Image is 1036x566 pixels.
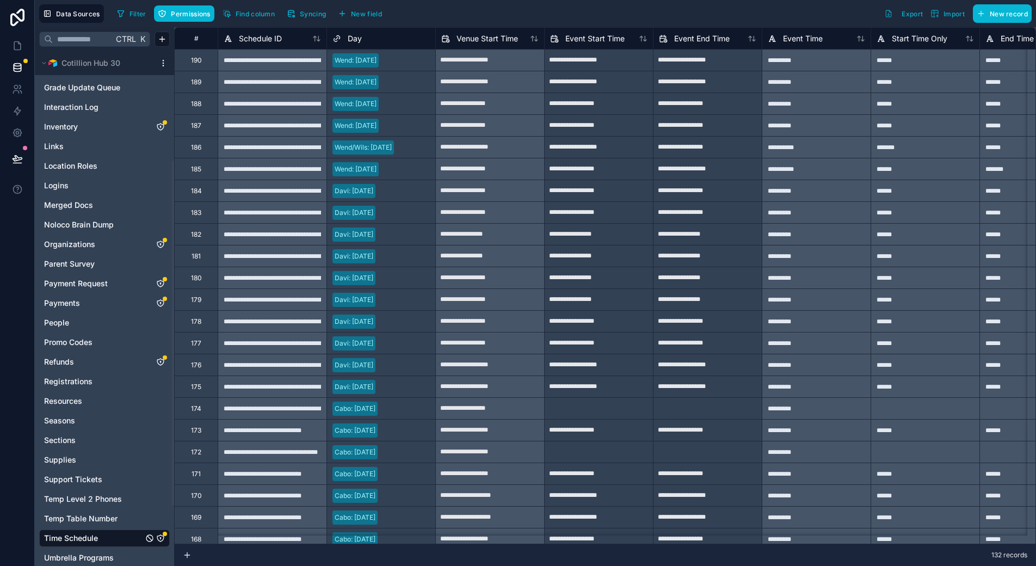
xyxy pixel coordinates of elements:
[191,383,201,391] div: 175
[335,469,375,479] div: Cabo: [DATE]
[44,161,143,171] a: Location Roles
[44,180,143,191] a: Logins
[191,361,201,370] div: 176
[191,296,201,304] div: 179
[191,404,201,413] div: 174
[44,82,143,93] a: Grade Update Queue
[335,208,373,218] div: Davi: [DATE]
[44,298,80,309] span: Payments
[44,533,98,544] span: Time Schedule
[39,451,170,469] div: Supplies
[39,373,170,390] div: Registrations
[239,33,282,44] span: Schedule ID
[44,376,143,387] a: Registrations
[927,4,969,23] button: Import
[44,298,143,309] a: Payments
[335,491,375,501] div: Cabo: [DATE]
[191,274,202,282] div: 180
[44,396,82,407] span: Resources
[191,56,202,65] div: 190
[191,208,201,217] div: 183
[129,10,146,18] span: Filter
[191,121,201,130] div: 187
[335,77,377,87] div: Wend: [DATE]
[351,10,382,18] span: New field
[44,396,143,407] a: Resources
[44,533,143,544] a: Time Schedule
[192,252,201,261] div: 181
[39,392,170,410] div: Resources
[300,10,326,18] span: Syncing
[154,5,218,22] a: Permissions
[39,471,170,488] div: Support Tickets
[44,239,143,250] a: Organizations
[335,164,377,174] div: Wend: [DATE]
[335,251,373,261] div: Davi: [DATE]
[348,33,362,44] span: Day
[44,494,143,505] a: Temp Level 2 Phones
[39,118,170,136] div: Inventory
[44,415,75,426] span: Seasons
[191,187,202,195] div: 184
[335,426,375,435] div: Cabo: [DATE]
[44,337,92,348] span: Promo Codes
[39,196,170,214] div: Merged Docs
[283,5,334,22] a: Syncing
[335,143,392,152] div: Wend/Wils: [DATE]
[335,121,377,131] div: Wend: [DATE]
[139,35,146,43] span: K
[44,121,143,132] a: Inventory
[44,356,143,367] a: Refunds
[44,415,143,426] a: Seasons
[335,339,373,348] div: Davi: [DATE]
[154,5,214,22] button: Permissions
[192,470,201,478] div: 171
[44,121,78,132] span: Inventory
[990,10,1028,18] span: New record
[39,432,170,449] div: Sections
[191,78,201,87] div: 189
[892,33,947,44] span: Start Time Only
[335,513,375,522] div: Cabo: [DATE]
[44,513,143,524] a: Temp Table Number
[991,551,1027,559] span: 132 records
[236,10,275,18] span: Find column
[113,5,150,22] button: Filter
[44,552,143,563] a: Umbrella Programs
[39,99,170,116] div: Interaction Log
[56,10,100,18] span: Data Sources
[335,360,373,370] div: Davi: [DATE]
[115,32,137,46] span: Ctrl
[44,239,95,250] span: Organizations
[44,474,143,485] a: Support Tickets
[457,33,518,44] span: Venue Start Time
[335,382,373,392] div: Davi: [DATE]
[902,10,923,18] span: Export
[191,100,201,108] div: 188
[39,79,170,96] div: Grade Update Queue
[39,56,155,71] button: Airtable LogoCotillion Hub 30
[171,10,210,18] span: Permissions
[44,454,76,465] span: Supplies
[44,435,143,446] a: Sections
[191,448,201,457] div: 172
[335,295,373,305] div: Davi: [DATE]
[44,259,143,269] a: Parent Survey
[44,82,120,93] span: Grade Update Queue
[39,4,104,23] button: Data Sources
[191,165,201,174] div: 185
[44,161,97,171] span: Location Roles
[39,334,170,351] div: Promo Codes
[334,5,386,22] button: New field
[191,317,201,326] div: 178
[44,141,64,152] span: Links
[44,317,69,328] span: People
[191,513,201,522] div: 169
[39,177,170,194] div: Logins
[44,454,143,465] a: Supplies
[44,200,93,211] span: Merged Docs
[335,273,373,283] div: Davi: [DATE]
[44,337,143,348] a: Promo Codes
[191,230,201,239] div: 182
[39,157,170,175] div: Location Roles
